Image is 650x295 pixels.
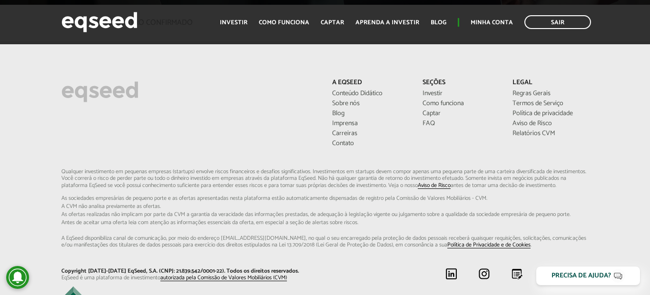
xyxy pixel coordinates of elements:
a: Investir [423,90,499,97]
a: Política de privacidade [512,110,589,117]
img: blog.svg [511,268,523,280]
p: A EqSeed [332,79,408,87]
span: A CVM não analisa previamente as ofertas. [61,204,589,209]
p: Legal [512,79,589,87]
a: Conteúdo Didático [332,90,408,97]
a: FAQ [423,120,499,127]
a: Aprenda a investir [355,20,419,26]
a: Minha conta [471,20,513,26]
a: Investir [220,20,247,26]
p: Copyright [DATE]-[DATE] EqSeed, S.A. (CNPJ: 21.839.542/0001-22). Todos os direitos reservados. [61,268,318,275]
a: Aviso de Risco [512,120,589,127]
p: EqSeed é uma plataforma de investimento [61,275,318,281]
a: Imprensa [332,120,408,127]
a: Sair [524,15,591,29]
span: As sociedades empresárias de pequeno porte e as ofertas apresentadas nesta plataforma estão aut... [61,196,589,201]
a: Regras Gerais [512,90,589,97]
img: instagram.svg [478,268,490,280]
a: Como funciona [259,20,309,26]
a: Captar [423,110,499,117]
a: Carreiras [332,130,408,137]
a: Captar [321,20,344,26]
a: Sobre nós [332,100,408,107]
p: Qualquer investimento em pequenas empresas (startups) envolve riscos financeiros e desafios signi... [61,168,589,249]
p: Seções [423,79,499,87]
a: Relatórios CVM [512,130,589,137]
img: linkedin.svg [445,268,457,280]
img: EqSeed Logo [61,79,138,105]
span: Antes de aceitar uma oferta leia com atenção as informações essenciais da oferta, em especial... [61,220,589,226]
a: Aviso de Risco [418,183,451,189]
span: As ofertas realizadas não implicam por parte da CVM a garantia da veracidade das informações p... [61,212,589,217]
a: Contato [332,140,408,147]
img: EqSeed [61,10,138,35]
a: Termos de Serviço [512,100,589,107]
a: Como funciona [423,100,499,107]
a: Blog [431,20,446,26]
a: Política de Privacidade e de Cookies [447,242,531,248]
a: Blog [332,110,408,117]
a: autorizada pela Comissão de Valores Mobiliários (CVM) [160,275,287,281]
